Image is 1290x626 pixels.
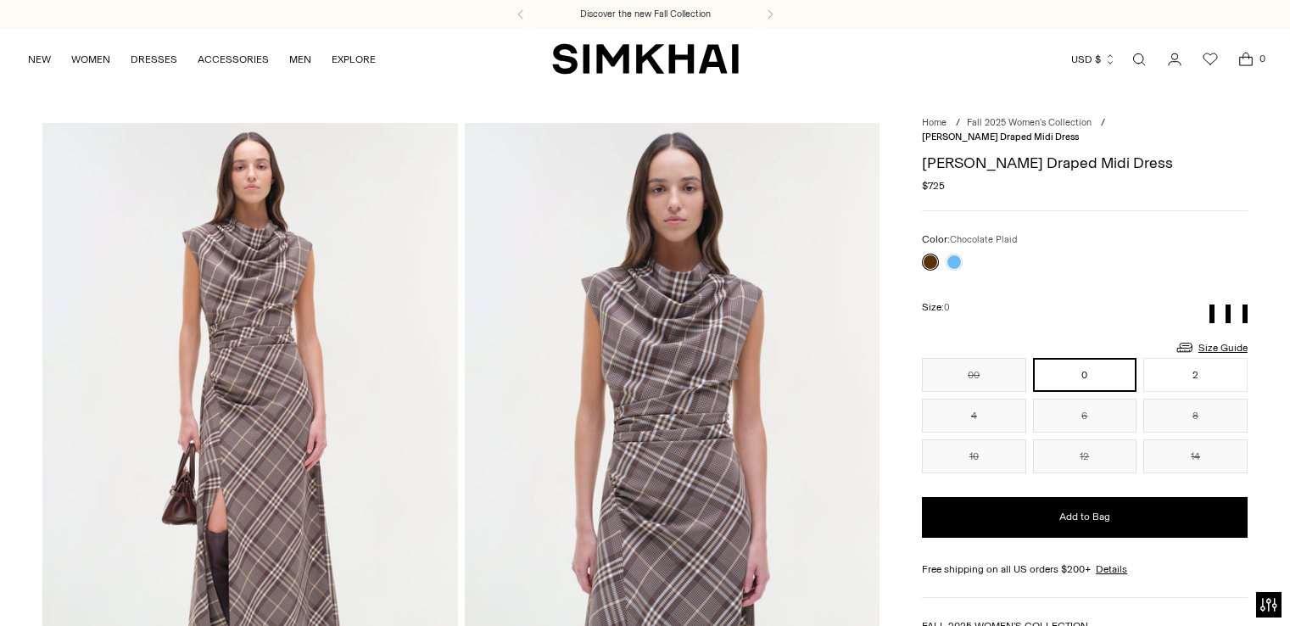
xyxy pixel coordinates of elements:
button: 12 [1033,439,1137,473]
a: Fall 2025 Women's Collection [967,117,1092,128]
button: 14 [1143,439,1248,473]
iframe: Sign Up via Text for Offers [14,562,168,612]
span: 0 [944,302,950,313]
div: Free shipping on all US orders $200+ [922,562,1248,577]
span: 0 [1254,51,1270,66]
a: WOMEN [71,41,110,78]
a: Open cart modal [1229,42,1263,76]
a: Open search modal [1122,42,1156,76]
a: SIMKHAI [552,42,739,75]
button: 00 [922,358,1026,392]
button: 8 [1143,399,1248,433]
h1: [PERSON_NAME] Draped Midi Dress [922,155,1248,170]
a: EXPLORE [332,41,376,78]
button: 0 [1033,358,1137,392]
button: 10 [922,439,1026,473]
button: USD $ [1071,41,1116,78]
span: Add to Bag [1059,510,1110,524]
span: Chocolate Plaid [950,234,1017,245]
a: Home [922,117,947,128]
a: Size Guide [1175,337,1248,358]
a: Go to the account page [1158,42,1192,76]
button: Add to Bag [922,497,1248,538]
span: $725 [922,178,945,193]
a: ACCESSORIES [198,41,269,78]
a: Wishlist [1193,42,1227,76]
nav: breadcrumbs [922,116,1248,144]
button: 6 [1033,399,1137,433]
a: Discover the new Fall Collection [580,8,711,21]
a: MEN [289,41,311,78]
div: / [1101,116,1105,131]
label: Color: [922,232,1017,248]
label: Size: [922,299,950,316]
div: / [956,116,960,131]
button: 4 [922,399,1026,433]
span: [PERSON_NAME] Draped Midi Dress [922,131,1079,143]
a: Details [1096,562,1127,577]
button: 2 [1143,358,1248,392]
a: DRESSES [131,41,177,78]
a: NEW [28,41,51,78]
